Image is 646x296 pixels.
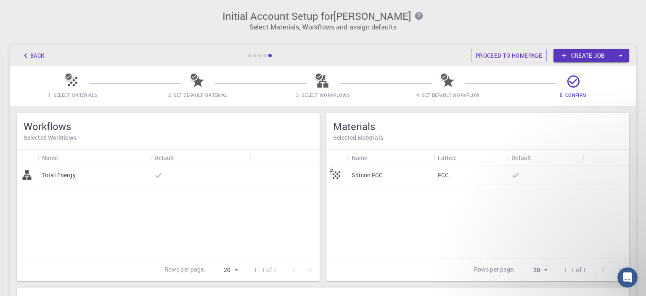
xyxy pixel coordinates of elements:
[333,120,622,133] h5: Materials
[617,267,638,288] iframe: Intercom live chat
[24,133,313,142] h6: Selected Workflows
[58,151,71,164] button: Sort
[48,92,98,98] span: 1. Select Materials
[209,264,241,276] div: 20
[164,265,206,275] p: Rows per page:
[154,149,174,166] div: Default
[15,10,631,22] h3: Initial Account Setup for [PERSON_NAME]
[416,92,479,98] span: 4. Set Default Workflow
[457,151,470,164] button: Sort
[553,49,612,62] a: Create job
[519,264,550,276] div: 20
[24,120,313,133] h5: Workflows
[17,49,49,62] button: Back
[434,149,508,166] div: Lattice
[564,266,586,274] p: 1–1 of 1
[471,49,547,62] a: Proceed to homepage
[438,171,449,179] p: FCC
[174,151,188,164] button: Sort
[511,149,531,166] div: Default
[438,149,457,166] div: Lattice
[15,22,631,32] p: Select Materials, Workflows and assign defaults
[326,149,347,166] div: Icon
[168,92,227,98] span: 2. Set Default Material
[531,151,545,164] button: Sort
[352,171,383,179] p: Silicon FCC
[150,149,249,166] div: Default
[42,171,76,179] p: Total Energy
[347,149,434,166] div: Name
[507,149,582,166] div: Default
[352,149,368,166] div: Name
[474,265,515,275] p: Rows per page:
[368,151,381,164] button: Sort
[42,149,58,166] div: Name
[254,266,277,274] p: 1–1 of 1
[560,92,587,98] span: 5. Confirm
[296,92,350,98] span: 3. Select Workflows
[19,6,49,13] span: Support
[38,149,150,166] div: Name
[17,149,38,166] div: Icon
[333,133,622,142] h6: Selected Materials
